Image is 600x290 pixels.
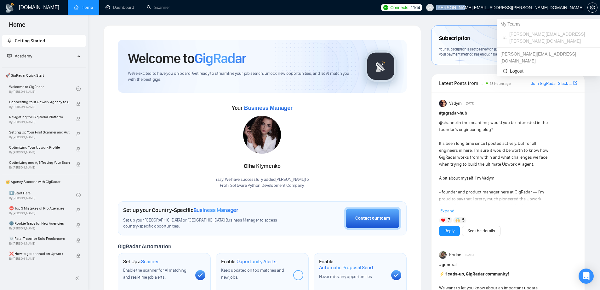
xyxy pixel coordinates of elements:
[9,144,70,151] span: Optimizing Your Upwork Profile
[503,36,507,39] span: team
[439,261,577,268] h1: # general
[444,271,509,277] strong: Heads-up, GigRadar community!
[441,218,445,222] img: ❤️
[319,264,373,271] span: Automatic Proposal Send
[587,3,597,13] button: setting
[383,5,388,10] img: upwork-logo.png
[215,177,309,189] div: Yaay! We have successfully added [PERSON_NAME] to
[243,116,281,154] img: 1687087871074-173.jpg
[9,114,70,120] span: Navigating the GigRadar Platform
[118,243,171,250] span: GigRadar Automation
[76,208,81,212] span: lock
[15,38,45,44] span: Getting Started
[106,5,134,10] a: dashboardDashboard
[215,183,309,189] p: Profil Software Python Development Company .
[410,4,420,11] span: 1164
[573,80,577,86] a: export
[444,228,454,234] a: Reply
[147,5,170,10] a: searchScanner
[128,50,246,67] h1: Welcome to
[2,35,86,47] li: Getting Started
[344,207,401,230] button: Contact our team
[497,49,600,66] div: katarzyna.latarska@profil-software.com
[9,105,70,109] span: By [PERSON_NAME]
[439,120,458,125] span: @channel
[7,54,12,58] span: fund-projection-screen
[449,252,461,258] span: Korlan
[123,258,159,265] h1: Set Up a
[3,175,85,188] span: 👑 Agency Success with GigRadar
[215,161,309,172] div: Olha Klymenko
[355,215,390,222] div: Contact our team
[9,166,70,169] span: By [PERSON_NAME]
[439,110,577,117] h1: # gigradar-hub
[466,252,474,258] span: [DATE]
[9,235,70,242] span: ☠️ Fatal Traps for Solo Freelancers
[365,50,397,82] img: gigradar-logo.png
[490,81,511,86] span: 18 hours ago
[449,100,462,107] span: Vadym
[232,104,293,111] span: Your
[509,31,594,44] span: [PERSON_NAME][EMAIL_ADDRESS][PERSON_NAME][DOMAIN_NAME]
[221,258,277,265] h1: Enable
[9,151,70,154] span: By [PERSON_NAME]
[5,3,15,13] img: logo
[9,251,70,257] span: ❌ How to get banned on Upwork
[390,4,409,11] span: Connects:
[531,80,572,87] a: Join GigRadar Slack Community
[76,238,81,243] span: lock
[9,227,70,230] span: By [PERSON_NAME]
[76,147,81,151] span: lock
[439,47,574,57] span: Your subscription is set to renew on . To keep things running smoothly, make sure your payment me...
[494,47,505,51] span: [DATE]
[193,207,238,214] span: Business Manager
[141,258,159,265] span: Scanner
[74,5,93,10] a: homeHome
[237,258,277,265] span: Opportunity Alerts
[9,257,70,261] span: By [PERSON_NAME]
[76,117,81,121] span: lock
[76,193,81,197] span: check-circle
[439,100,447,107] img: Vadym
[9,129,70,135] span: Setting Up Your First Scanner and Auto-Bidder
[9,205,70,211] span: ⛔ Top 3 Mistakes of Pro Agencies
[587,5,597,10] a: setting
[9,220,70,227] span: 🌚 Rookie Traps for New Agencies
[579,269,594,284] div: Open Intercom Messenger
[123,217,290,229] span: Set up your [GEOGRAPHIC_DATA] or [GEOGRAPHIC_DATA] Business Manager to access country-specific op...
[76,86,81,91] span: check-circle
[128,71,355,83] span: We're excited to have you on board. Get ready to streamline your job search, unlock new opportuni...
[15,53,32,59] span: Academy
[9,242,70,246] span: By [PERSON_NAME]
[439,226,460,236] button: Reply
[4,20,31,33] span: Home
[76,162,81,167] span: lock
[123,207,238,214] h1: Set up your Country-Specific
[76,253,81,258] span: lock
[462,217,465,223] span: 5
[428,5,432,10] span: user
[497,19,600,29] div: My Teams
[76,102,81,106] span: lock
[9,188,76,202] a: 1️⃣ Start HereBy[PERSON_NAME]
[319,258,386,271] h1: Enable
[123,268,186,280] span: Enable the scanner for AI matching and real-time job alerts.
[9,120,70,124] span: By [PERSON_NAME]
[439,79,484,87] span: Latest Posts from the GigRadar Community
[9,211,70,215] span: By [PERSON_NAME]
[455,218,460,222] img: 🙌
[221,268,284,280] span: Keep updated on top matches and new jobs.
[319,274,373,279] span: Never miss any opportunities.
[462,226,500,236] button: See the details
[439,271,444,277] span: ⚡
[440,208,454,214] span: Expand
[7,53,32,59] span: Academy
[503,68,594,74] span: Logout
[503,69,507,73] span: logout
[9,82,76,96] a: Welcome to GigRadarBy[PERSON_NAME]
[75,275,81,281] span: double-left
[3,69,85,82] span: 🚀 GigRadar Quick Start
[194,50,246,67] span: GigRadar
[439,33,470,44] span: Subscription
